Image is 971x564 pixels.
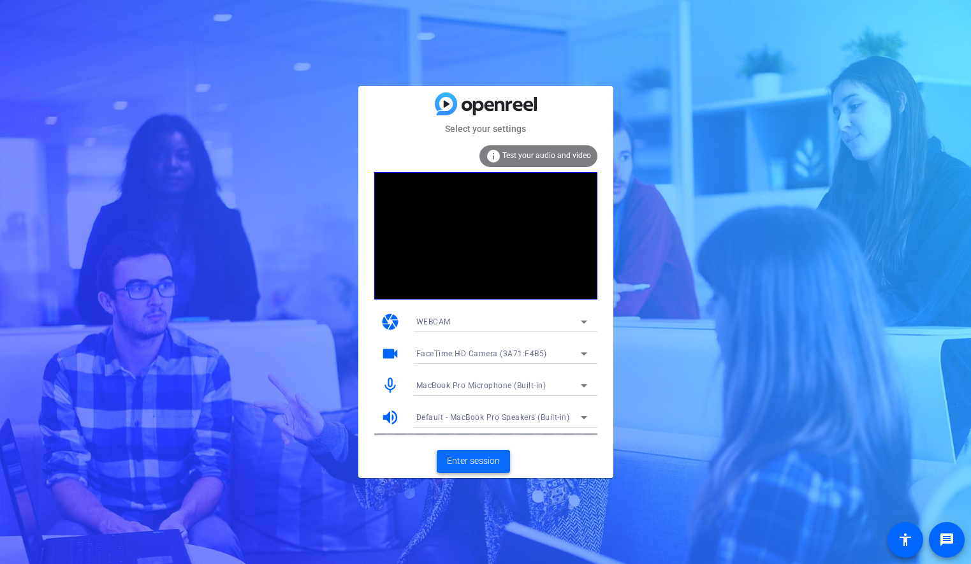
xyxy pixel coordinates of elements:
span: WEBCAM [416,317,451,326]
mat-card-subtitle: Select your settings [358,122,613,136]
span: FaceTime HD Camera (3A71:F4B5) [416,349,547,358]
img: blue-gradient.svg [435,92,537,115]
button: Enter session [437,450,510,473]
mat-icon: mic_none [381,376,400,395]
mat-icon: message [939,532,954,547]
mat-icon: info [486,148,501,164]
span: Test your audio and video [502,151,591,160]
mat-icon: volume_up [381,408,400,427]
span: Default - MacBook Pro Speakers (Built-in) [416,413,570,422]
mat-icon: accessibility [898,532,913,547]
span: MacBook Pro Microphone (Built-in) [416,381,546,390]
span: Enter session [447,454,500,468]
mat-icon: videocam [381,344,400,363]
mat-icon: camera [381,312,400,331]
